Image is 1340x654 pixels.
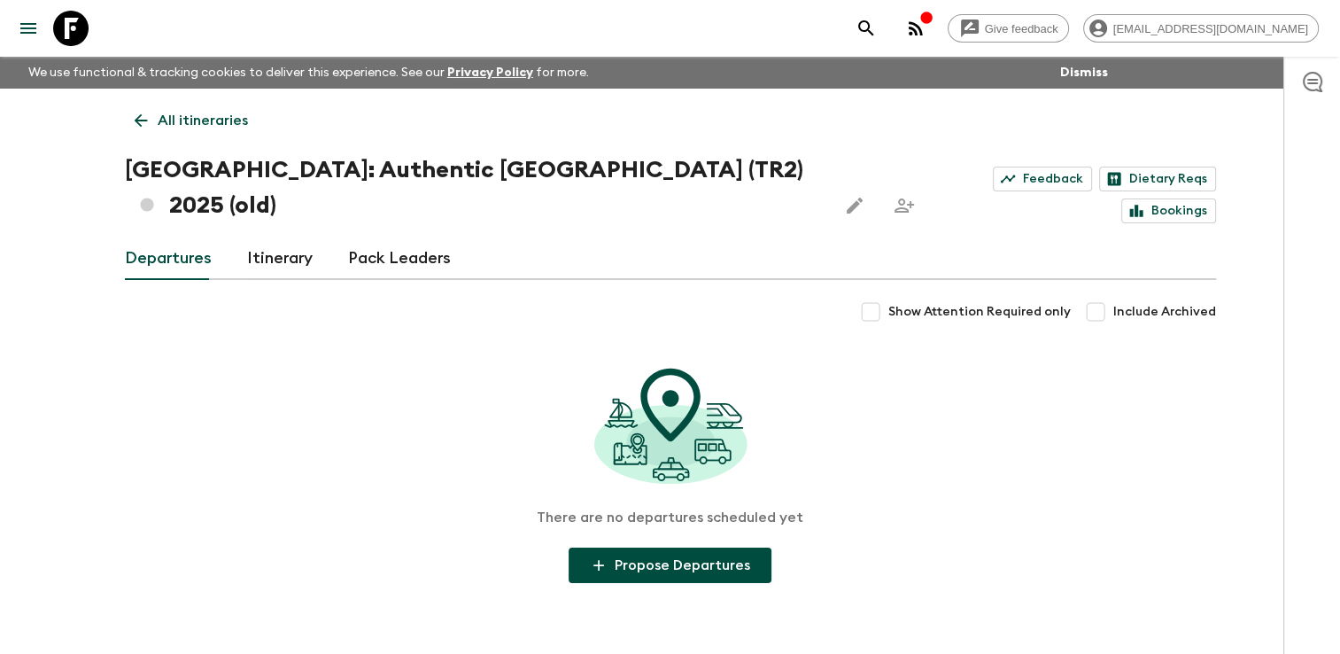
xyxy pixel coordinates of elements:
button: search adventures [848,11,884,46]
p: There are no departures scheduled yet [537,509,803,526]
button: Dismiss [1056,60,1112,85]
span: Share this itinerary [887,188,922,223]
a: Departures [125,237,212,280]
a: Itinerary [247,237,313,280]
p: All itineraries [158,110,248,131]
button: Propose Departures [569,548,771,583]
span: Include Archived [1113,303,1216,321]
a: Bookings [1121,199,1216,223]
a: Give feedback [948,14,1069,43]
a: Pack Leaders [348,237,451,280]
p: We use functional & tracking cookies to deliver this experience. See our for more. [21,57,596,89]
span: [EMAIL_ADDRESS][DOMAIN_NAME] [1104,22,1318,35]
span: Give feedback [975,22,1068,35]
button: Edit this itinerary [837,188,872,223]
div: [EMAIL_ADDRESS][DOMAIN_NAME] [1083,14,1319,43]
button: menu [11,11,46,46]
a: All itineraries [125,103,258,138]
a: Dietary Reqs [1099,167,1216,191]
a: Feedback [993,167,1092,191]
span: Show Attention Required only [888,303,1071,321]
a: Privacy Policy [447,66,533,79]
h1: [GEOGRAPHIC_DATA]: Authentic [GEOGRAPHIC_DATA] (TR2) 2025 (old) [125,152,824,223]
